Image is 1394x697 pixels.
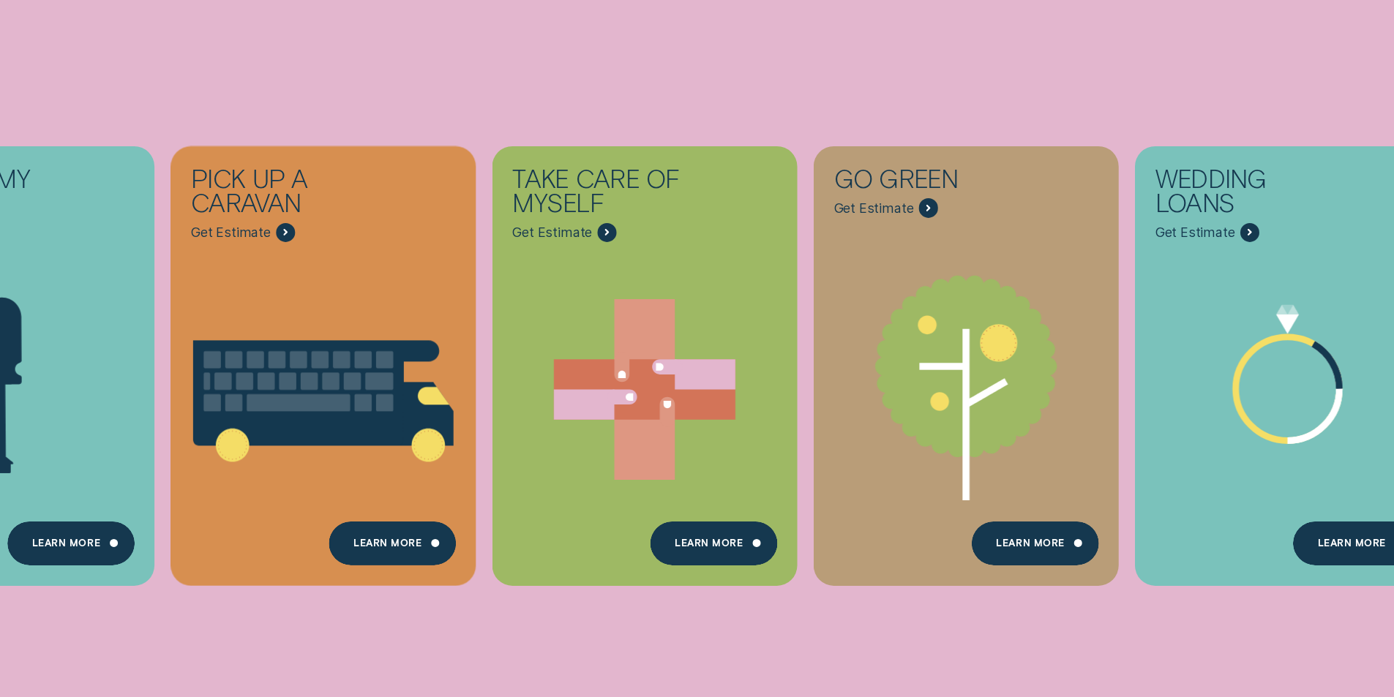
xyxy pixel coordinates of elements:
[834,200,914,216] span: Get Estimate
[814,146,1119,573] a: Go green - Learn more
[191,225,271,241] span: Get Estimate
[7,521,134,565] a: Learn more
[1155,166,1351,222] div: Wedding Loans
[191,166,386,222] div: Pick up a caravan
[170,146,476,573] a: Pick up a caravan - Learn more
[329,521,456,565] a: Learn More
[972,521,1098,565] a: Learn more
[492,146,798,573] a: Take care of myself - Learn more
[1155,225,1235,241] span: Get Estimate
[834,166,1030,198] div: Go green
[512,166,708,222] div: Take care of myself
[651,521,777,565] a: Learn more
[512,225,592,241] span: Get Estimate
